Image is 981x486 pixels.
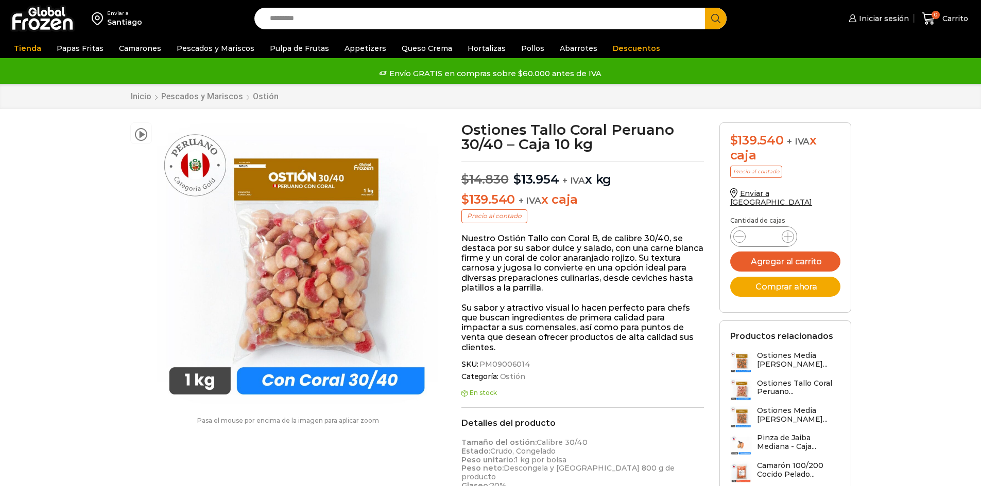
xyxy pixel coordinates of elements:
p: Precio al contado [730,166,782,178]
a: Ostiones Media [PERSON_NAME]... [730,406,840,428]
span: + IVA [519,195,541,206]
strong: Estado: [461,446,490,456]
a: Camarón 100/200 Cocido Pelado... [730,461,840,483]
h3: Ostiones Media [PERSON_NAME]... [757,406,840,424]
p: Cantidad de cajas [730,217,840,224]
span: $ [461,192,469,207]
strong: Peso unitario: [461,455,515,464]
h2: Detalles del producto [461,418,704,428]
button: Search button [705,8,727,29]
p: Pasa el mouse por encima de la imagen para aplicar zoom [130,417,446,424]
p: En stock [461,389,704,397]
span: PM09006014 [478,360,530,369]
h1: Ostiones Tallo Coral Peruano 30/40 – Caja 10 kg [461,122,704,151]
img: address-field-icon.svg [92,10,107,27]
a: Pinza de Jaiba Mediana - Caja... [730,434,840,456]
bdi: 139.540 [461,192,515,207]
a: Papas Fritas [51,39,109,58]
span: SKU: [461,360,704,369]
a: 0 Carrito [919,7,971,31]
a: Appetizers [339,39,391,58]
a: Descuentos [608,39,665,58]
nav: Breadcrumb [130,92,279,101]
span: Iniciar sesión [856,13,909,24]
p: Precio al contado [461,209,527,223]
a: Ostiones Tallo Coral Peruano... [730,379,840,401]
p: x kg [461,161,704,187]
button: Comprar ahora [730,277,840,297]
a: Pollos [516,39,549,58]
a: Pescados y Mariscos [161,92,244,101]
p: Su sabor y atractivo visual lo hacen perfecto para chefs que buscan ingredientes de primera calid... [461,303,704,352]
span: Categoría: [461,372,704,381]
div: Enviar a [107,10,142,17]
a: Ostión [252,92,279,101]
strong: Tamaño del ostión: [461,438,537,447]
a: Tienda [9,39,46,58]
a: Ostión [498,372,525,381]
span: Carrito [940,13,968,24]
h2: Productos relacionados [730,331,833,341]
span: $ [461,172,469,187]
a: Hortalizas [462,39,511,58]
div: Santiago [107,17,142,27]
h3: Ostiones Media [PERSON_NAME]... [757,351,840,369]
input: Product quantity [754,229,773,244]
bdi: 139.540 [730,133,784,148]
h3: Ostiones Tallo Coral Peruano... [757,379,840,397]
p: Nuestro Ostión Tallo con Coral B, de calibre 30/40, se destaca por su sabor dulce y salado, con u... [461,233,704,293]
a: Queso Crema [397,39,457,58]
a: Pulpa de Frutas [265,39,334,58]
a: Iniciar sesión [846,8,909,29]
span: $ [730,133,738,148]
a: Abarrotes [555,39,603,58]
h3: Pinza de Jaiba Mediana - Caja... [757,434,840,451]
button: Agregar al carrito [730,251,840,272]
a: Enviar a [GEOGRAPHIC_DATA] [730,189,813,207]
a: Pescados y Mariscos [171,39,260,58]
bdi: 14.830 [461,172,508,187]
span: + IVA [562,175,585,186]
span: + IVA [787,136,810,147]
a: Ostiones Media [PERSON_NAME]... [730,351,840,373]
div: x caja [730,133,840,163]
p: x caja [461,192,704,207]
span: 0 [932,11,940,19]
a: Camarones [114,39,166,58]
img: ostion coral 30:40 [157,122,440,405]
a: Inicio [130,92,152,101]
strong: Peso neto: [461,463,504,473]
span: $ [513,172,521,187]
h3: Camarón 100/200 Cocido Pelado... [757,461,840,479]
bdi: 13.954 [513,172,559,187]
